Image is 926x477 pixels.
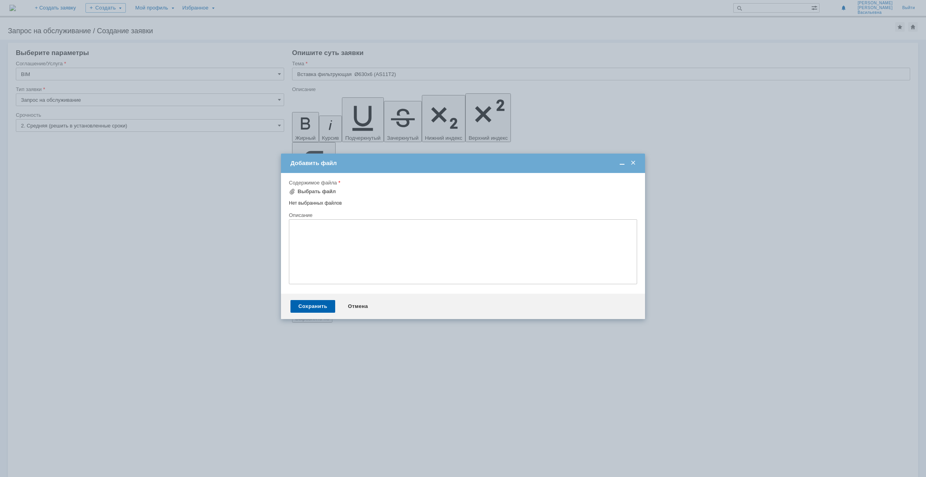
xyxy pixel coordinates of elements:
[618,160,626,167] span: Свернуть (Ctrl + M)
[629,160,637,167] span: Закрыть
[298,188,336,195] div: Выбрать файл
[290,160,637,167] div: Добавить файл
[289,213,636,218] div: Описание
[289,197,637,206] div: Нет выбранных файлов
[289,180,636,185] div: Содержимое файла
